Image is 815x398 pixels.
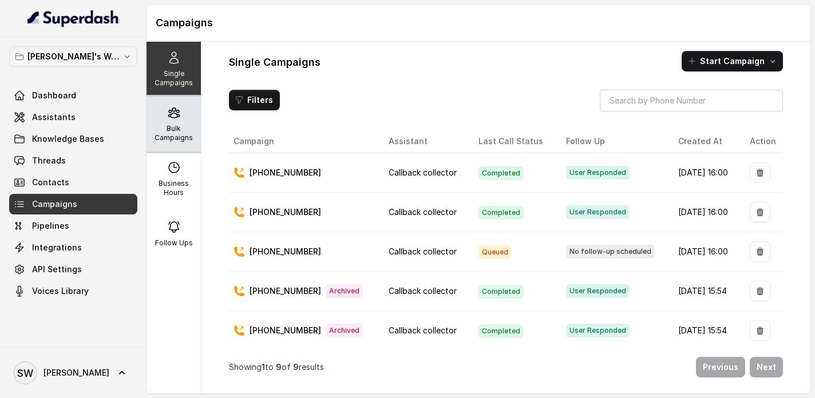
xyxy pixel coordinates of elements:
span: Assistants [32,112,76,123]
th: Last Call Status [469,130,556,153]
input: Search by Phone Number [600,90,783,112]
p: [PHONE_NUMBER] [250,246,321,257]
nav: Pagination [229,350,783,384]
span: Voices Library [32,285,89,297]
h1: Single Campaigns [229,53,321,71]
p: [PHONE_NUMBER] [250,285,321,297]
a: Assistants [9,107,137,128]
td: [DATE] 16:00 [669,193,741,232]
span: Callback collector [389,325,457,335]
p: [PERSON_NAME]'s Workspace [27,50,119,63]
span: Callback collector [389,246,457,256]
a: Contacts [9,172,137,193]
td: [DATE] 16:00 [669,232,741,272]
span: Campaigns [32,198,77,210]
th: Campaign [229,130,379,153]
p: [PHONE_NUMBER] [250,325,321,336]
span: Completed [478,285,524,298]
span: User Responded [566,284,630,298]
span: Archived [326,284,363,298]
a: Knowledge Bases [9,129,137,149]
a: API Settings [9,259,137,280]
span: Integrations [32,242,82,253]
th: Assistant [379,130,470,153]
span: 9 [293,362,299,372]
h1: Campaigns [156,14,801,32]
th: Follow Up [557,130,670,153]
th: Action [741,130,783,153]
button: [PERSON_NAME]'s Workspace [9,46,137,67]
p: Bulk Campaigns [151,124,196,142]
button: Previous [696,357,745,377]
button: Start Campaign [682,51,783,71]
span: Callback collector [389,207,457,217]
span: 1 [262,362,265,372]
p: [PHONE_NUMBER] [250,206,321,218]
p: Follow Ups [155,238,193,248]
th: Created At [669,130,741,153]
span: User Responded [566,205,630,219]
a: Dashboard [9,85,137,106]
span: Callback collector [389,286,457,296]
span: Completed [478,166,524,180]
td: [DATE] 15:54 [669,311,741,351]
span: Callback collector [389,168,457,177]
span: [PERSON_NAME] [43,367,109,379]
p: Business Hours [151,179,196,197]
span: 9 [276,362,282,372]
img: light.svg [27,9,120,27]
span: Dashboard [32,90,76,101]
p: [PHONE_NUMBER] [250,167,321,178]
p: Showing to of results [229,361,324,373]
td: [DATE] 16:00 [669,153,741,193]
p: Single Campaigns [151,69,196,87]
button: Next [750,357,783,377]
span: Completed [478,324,524,338]
span: User Responded [566,166,630,180]
span: Completed [478,206,524,220]
a: [PERSON_NAME] [9,357,137,389]
a: Campaigns [9,194,137,214]
span: Archived [326,324,363,337]
span: Threads [32,155,66,166]
span: No follow-up scheduled [566,245,655,258]
button: Filters [229,90,280,110]
span: API Settings [32,264,82,275]
span: Contacts [32,177,69,188]
text: SW [17,367,33,379]
a: Threads [9,150,137,171]
span: Knowledge Bases [32,133,104,145]
a: Pipelines [9,216,137,236]
a: Integrations [9,237,137,258]
span: Queued [478,245,512,259]
td: [DATE] 15:54 [669,272,741,311]
a: Voices Library [9,281,137,301]
span: User Responded [566,324,630,337]
span: Pipelines [32,220,69,232]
